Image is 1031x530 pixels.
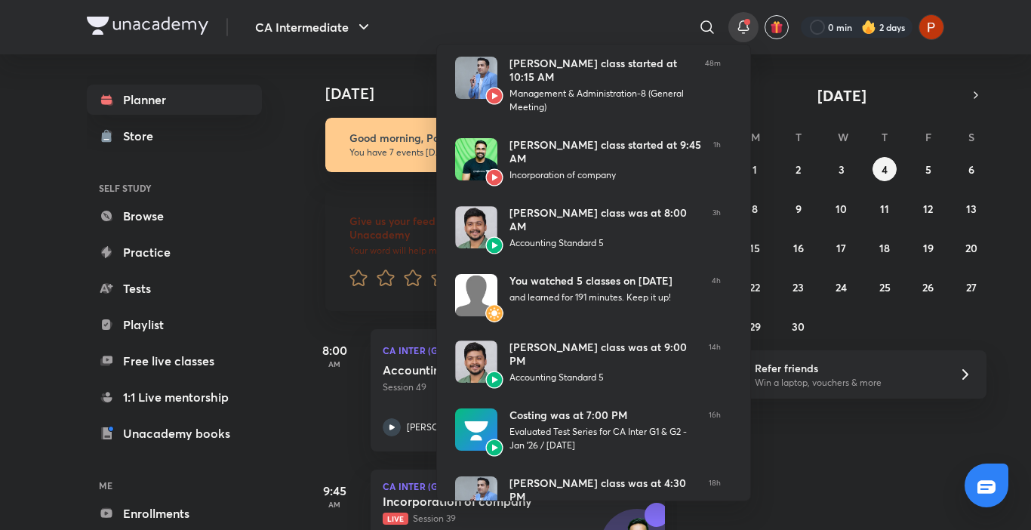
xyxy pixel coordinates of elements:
[485,371,503,389] img: Avatar
[455,138,497,180] img: Avatar
[485,87,503,105] img: Avatar
[485,236,503,254] img: Avatar
[709,476,721,520] span: 18h
[455,57,497,99] img: Avatar
[712,274,721,316] span: 4h
[437,126,739,194] a: AvatarAvatar[PERSON_NAME] class started at 9:45 AMIncorporation of company1h
[509,340,697,368] div: [PERSON_NAME] class was at 9:00 PM
[509,87,693,114] div: Management & Administration-8 (General Meeting)
[455,476,497,519] img: Avatar
[437,262,739,328] a: AvatarAvatarYou watched 5 classes on [DATE]and learned for 191 minutes. Keep it up!4h
[509,57,693,84] div: [PERSON_NAME] class started at 10:15 AM
[509,206,700,233] div: [PERSON_NAME] class was at 8:00 AM
[437,328,739,396] a: AvatarAvatar[PERSON_NAME] class was at 9:00 PMAccounting Standard 514h
[712,206,721,250] span: 3h
[437,396,739,464] a: AvatarAvatarCosting was at 7:00 PMEvaluated Test Series for CA Inter G1 & G2 - Jan '26 / [DATE]16h
[485,439,503,457] img: Avatar
[455,274,497,316] img: Avatar
[509,168,701,182] div: Incorporation of company
[509,408,697,422] div: Costing was at 7:00 PM
[455,206,497,248] img: Avatar
[437,194,739,262] a: AvatarAvatar[PERSON_NAME] class was at 8:00 AMAccounting Standard 53h
[509,476,697,504] div: [PERSON_NAME] class was at 4:30 PM
[455,340,497,383] img: Avatar
[509,425,697,452] div: Evaluated Test Series for CA Inter G1 & G2 - Jan '26 / [DATE]
[455,408,497,451] img: Avatar
[437,45,739,126] a: AvatarAvatar[PERSON_NAME] class started at 10:15 AMManagement & Administration-8 (General Meeting...
[709,340,721,384] span: 14h
[485,304,503,322] img: Avatar
[509,274,700,288] div: You watched 5 classes on [DATE]
[713,138,721,182] span: 1h
[709,408,721,452] span: 16h
[485,168,503,186] img: Avatar
[705,57,721,114] span: 48m
[509,371,697,384] div: Accounting Standard 5
[509,138,701,165] div: [PERSON_NAME] class started at 9:45 AM
[509,291,700,304] div: and learned for 191 minutes. Keep it up!
[509,236,700,250] div: Accounting Standard 5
